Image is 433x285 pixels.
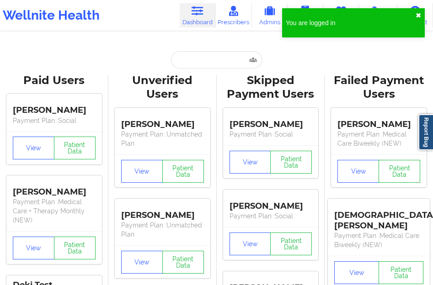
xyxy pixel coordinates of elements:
a: Account [397,3,433,27]
button: Patient Data [54,237,96,259]
button: View [13,237,54,259]
button: View [121,251,163,274]
button: Patient Data [379,261,423,284]
div: Paid Users [6,74,102,88]
div: [DEMOGRAPHIC_DATA][PERSON_NAME] [334,203,423,231]
button: Patient Data [270,151,312,174]
a: Therapists [323,3,359,27]
p: Payment Plan : Medical Care + Therapy Monthly (NEW) [13,197,96,225]
div: [PERSON_NAME] [121,112,204,130]
button: Patient Data [162,251,204,274]
a: Dashboard [180,3,215,27]
button: View [337,160,379,183]
button: Patient Data [162,160,204,183]
div: Unverified Users [115,74,210,102]
div: [PERSON_NAME] [121,203,204,221]
a: Admins [252,3,288,27]
p: Payment Plan : Social [13,116,96,125]
a: Coaches [288,3,323,27]
div: Failed Payment Users [331,74,427,102]
button: View [13,137,54,159]
p: Payment Plan : Unmatched Plan [121,130,204,148]
p: Payment Plan : Social [230,211,312,221]
button: Patient Data [379,160,420,183]
div: Skipped Payment Users [223,74,319,102]
button: close [416,12,421,19]
p: Payment Plan : Medical Care Biweekly (NEW) [337,130,420,148]
button: View [230,151,271,174]
a: Medications [359,3,397,27]
div: You are logged in [286,18,416,27]
button: View [230,232,271,255]
a: Prescribers [215,3,252,27]
p: Payment Plan : Unmatched Plan [121,221,204,239]
div: [PERSON_NAME] [13,180,96,197]
div: [PERSON_NAME] [13,99,96,116]
div: [PERSON_NAME] [230,194,312,211]
a: Report Bug [418,114,433,150]
button: View [334,261,379,284]
div: [PERSON_NAME] [230,112,312,130]
div: [PERSON_NAME] [337,112,420,130]
button: Patient Data [270,232,312,255]
button: View [121,160,163,183]
button: Patient Data [54,137,96,159]
p: Payment Plan : Social [230,130,312,139]
p: Payment Plan : Medical Care Biweekly (NEW) [334,231,423,249]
